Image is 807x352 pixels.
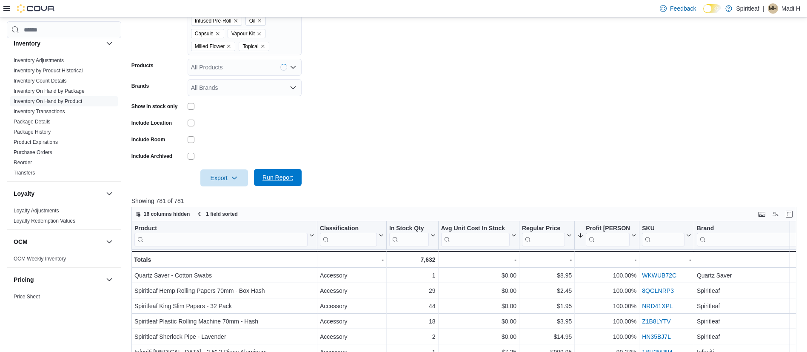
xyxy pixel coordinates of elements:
[441,225,509,246] div: Avg Unit Cost In Stock
[389,225,429,233] div: In Stock Qty
[14,119,51,125] a: Package Details
[14,129,51,135] span: Package History
[389,317,436,327] div: 18
[290,64,297,71] button: Open list of options
[14,57,64,63] a: Inventory Adjustments
[389,286,436,296] div: 29
[14,293,40,300] span: Price Sheet
[522,332,572,342] div: $14.95
[441,317,516,327] div: $0.00
[577,255,636,265] div: -
[522,225,565,233] div: Regular Price
[14,208,59,214] a: Loyalty Adjustments
[770,209,781,219] button: Display options
[441,255,516,265] div: -
[320,317,384,327] div: Accessory
[134,255,314,265] div: Totals
[14,139,58,145] a: Product Expirations
[320,225,384,246] button: Classification
[642,225,691,246] button: SKU
[577,301,636,312] div: 100.00%
[14,57,64,64] span: Inventory Adjustments
[14,109,65,114] a: Inventory Transactions
[194,209,241,219] button: 1 field sorted
[14,275,34,284] h3: Pricing
[249,17,256,25] span: Oil
[441,286,516,296] div: $0.00
[233,18,238,23] button: Remove Infused Pre-Roll from selection in this group
[242,42,258,51] span: Topical
[389,225,429,246] div: In Stock Qty
[215,31,220,36] button: Remove Capsule from selection in this group
[104,275,114,285] button: Pricing
[670,4,696,13] span: Feedback
[320,225,377,233] div: Classification
[763,3,764,14] p: |
[254,169,302,186] button: Run Report
[320,271,384,281] div: Accessory
[14,294,40,300] a: Price Sheet
[104,237,114,247] button: OCM
[389,225,436,246] button: In Stock Qty
[577,225,636,246] button: Profit [PERSON_NAME] (%)
[522,271,572,281] div: $8.95
[191,42,236,51] span: Milled Flower
[14,170,35,176] a: Transfers
[131,62,154,69] label: Products
[577,317,636,327] div: 100.00%
[389,255,436,265] div: 7,632
[7,292,121,305] div: Pricing
[14,149,52,155] a: Purchase Orders
[14,218,75,224] a: Loyalty Redemption Values
[784,209,794,219] button: Enter fullscreen
[231,29,255,38] span: Vapour Kit
[206,211,238,217] span: 1 field sorted
[14,98,82,104] a: Inventory On Hand by Product
[320,332,384,342] div: Accessory
[134,271,314,281] div: Quartz Saver - Cotton Swabs
[14,68,83,74] a: Inventory by Product Historical
[757,209,767,219] button: Keyboard shortcuts
[144,211,190,217] span: 16 columns hidden
[14,129,51,135] a: Package History
[131,83,149,89] label: Brands
[441,332,516,342] div: $0.00
[14,39,40,48] h3: Inventory
[642,272,676,279] a: WKWUB72C
[14,118,51,125] span: Package Details
[642,334,671,341] a: HN35BJ7L
[522,317,572,327] div: $3.95
[320,255,384,265] div: -
[14,78,67,84] a: Inventory Count Details
[14,189,34,198] h3: Loyalty
[134,332,314,342] div: Spiritleaf Sherlock Pipe - Lavender
[257,18,262,23] button: Remove Oil from selection in this group
[131,197,803,205] p: Showing 781 of 781
[14,255,66,262] span: OCM Weekly Inventory
[768,3,778,14] div: Madi H
[14,39,103,48] button: Inventory
[134,225,314,246] button: Product
[522,301,572,312] div: $1.95
[320,225,377,246] div: Classification
[17,4,55,13] img: Cova
[205,169,243,186] span: Export
[14,149,52,156] span: Purchase Orders
[290,84,297,91] button: Open list of options
[245,16,266,26] span: Oil
[14,169,35,176] span: Transfers
[131,136,165,143] label: Include Room
[769,3,777,14] span: MH
[191,16,242,26] span: Infused Pre-Roll
[577,332,636,342] div: 100.00%
[14,217,75,224] span: Loyalty Redemption Values
[642,288,674,295] a: 8QGLNRP3
[441,225,509,233] div: Avg Unit Cost In Stock
[262,173,293,182] span: Run Report
[441,301,516,312] div: $0.00
[131,103,178,110] label: Show in stock only
[104,38,114,49] button: Inventory
[14,77,67,84] span: Inventory Count Details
